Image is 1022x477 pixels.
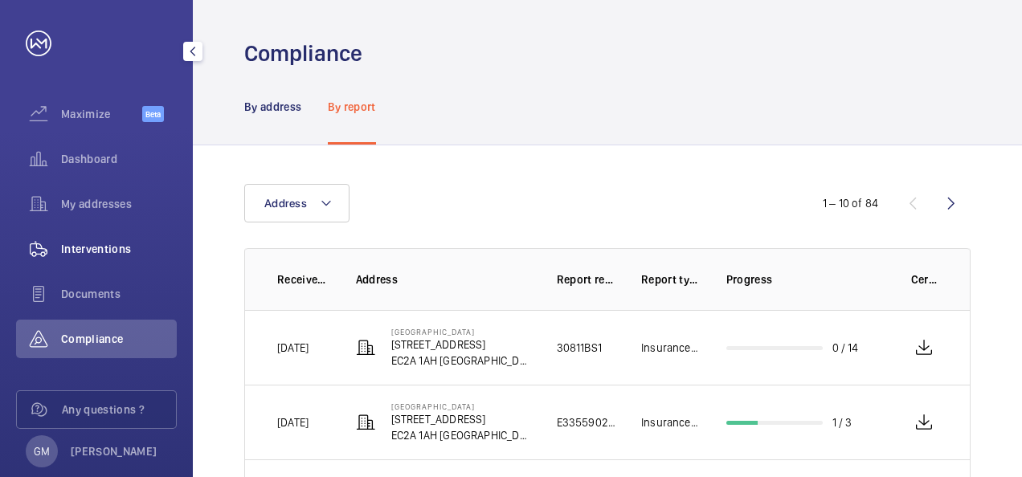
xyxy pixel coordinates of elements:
p: EC2A 1AH [GEOGRAPHIC_DATA] [391,353,531,369]
span: Dashboard [61,151,177,167]
p: 0 / 14 [832,340,859,356]
p: [DATE] [277,340,309,356]
span: Compliance [61,331,177,347]
span: Address [264,197,307,210]
span: Interventions [61,241,177,257]
span: Any questions ? [62,402,176,418]
h1: Compliance [244,39,362,68]
p: 30811BS1 [557,340,602,356]
p: [STREET_ADDRESS] [391,411,531,427]
p: By report [328,99,376,115]
p: Received on [277,271,330,287]
p: Report reference [557,271,616,287]
p: Insurance Co. [641,414,701,430]
p: [GEOGRAPHIC_DATA] [391,402,531,411]
p: [GEOGRAPHIC_DATA] [391,327,531,336]
p: Address [356,271,531,287]
span: Beta [142,106,164,122]
p: Progress [726,271,885,287]
button: Address [244,184,350,222]
div: 1 – 10 of 84 [823,195,878,211]
p: Report type [641,271,701,287]
p: [DATE] [277,414,309,430]
p: Insurance Co. [641,340,701,356]
span: Maximize [61,106,142,122]
p: EC2A 1AH [GEOGRAPHIC_DATA] [391,427,531,443]
p: GM [34,443,50,459]
p: E33559024967 [557,414,616,430]
p: By address [244,99,302,115]
span: My addresses [61,196,177,212]
span: Documents [61,286,177,302]
p: Certificate [911,271,938,287]
p: 1 / 3 [832,414,852,430]
p: [PERSON_NAME] [71,443,157,459]
p: [STREET_ADDRESS] [391,336,531,353]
